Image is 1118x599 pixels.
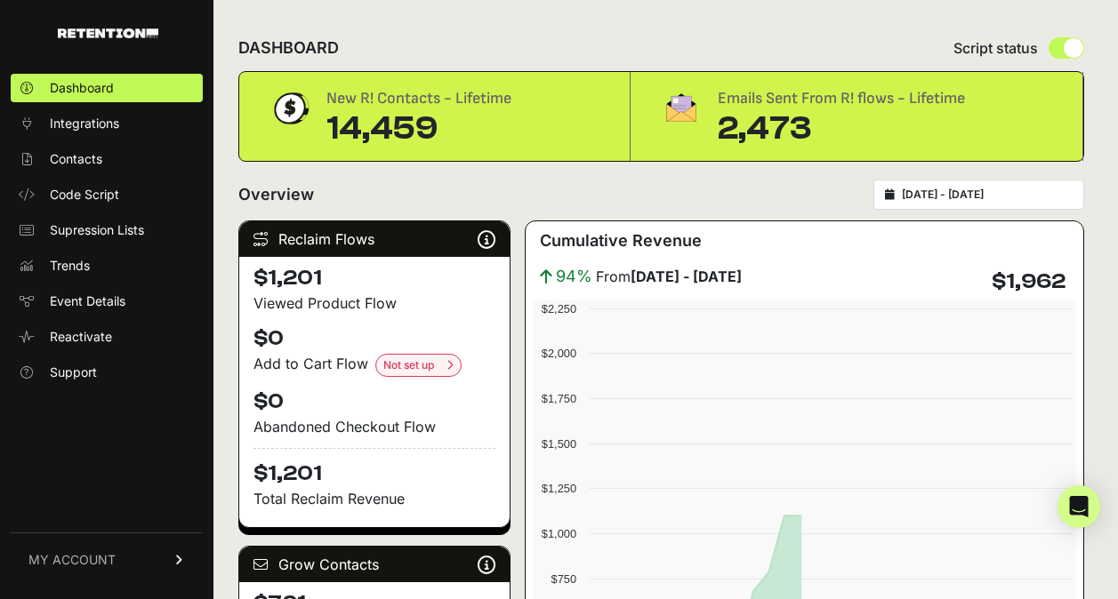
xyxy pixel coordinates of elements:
a: Dashboard [11,74,203,102]
p: Total Reclaim Revenue [253,488,495,509]
span: Code Script [50,186,119,204]
strong: [DATE] - [DATE] [631,268,742,285]
span: Dashboard [50,79,114,97]
text: $1,250 [542,482,576,495]
div: Abandoned Checkout Flow [253,416,495,437]
div: Open Intercom Messenger [1058,485,1100,528]
img: fa-envelope-19ae18322b30453b285274b1b8af3d052b27d846a4fbe8435d1a52b978f639a2.png [659,86,704,129]
text: $1,000 [542,527,576,540]
h4: $1,962 [992,268,1066,296]
h3: Cumulative Revenue [540,228,702,253]
h4: $1,201 [253,264,495,292]
span: MY ACCOUNT [28,551,116,569]
span: Script status [953,37,1038,59]
a: Reactivate [11,323,203,351]
div: New R! Contacts - Lifetime [326,86,511,111]
text: $2,000 [542,347,576,360]
h4: $0 [253,387,495,416]
span: Contacts [50,150,102,168]
text: $2,250 [542,302,576,315]
a: Contacts [11,145,203,173]
text: $1,500 [542,437,576,451]
div: Add to Cart Flow [253,353,495,377]
div: 2,473 [718,111,965,147]
a: Support [11,358,203,387]
h4: $1,201 [253,448,495,488]
div: Viewed Product Flow [253,292,495,314]
span: Support [50,363,97,381]
h2: DASHBOARD [238,36,339,60]
a: MY ACCOUNT [11,532,203,587]
div: Emails Sent From R! flows - Lifetime [718,86,965,111]
a: Supression Lists [11,216,203,244]
span: 94% [556,264,592,289]
span: Supression Lists [50,221,144,239]
div: Grow Contacts [239,547,510,582]
span: Trends [50,257,90,275]
a: Integrations [11,109,203,138]
div: 14,459 [326,111,511,147]
text: $1,750 [542,392,576,405]
span: From [596,266,742,287]
h2: Overview [238,182,314,207]
a: Event Details [11,287,203,315]
a: Trends [11,252,203,280]
div: Reclaim Flows [239,221,510,257]
span: Event Details [50,292,125,310]
h4: $0 [253,324,495,353]
img: Retention.com [58,28,158,38]
img: dollar-coin-05c43ed7efb7bc0c12610022525b4bbbb207c7efeef5aecc26f025e68dcafac9.png [268,86,312,131]
a: Code Script [11,180,203,209]
text: $750 [551,572,576,586]
span: Integrations [50,115,119,132]
span: Reactivate [50,328,112,346]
